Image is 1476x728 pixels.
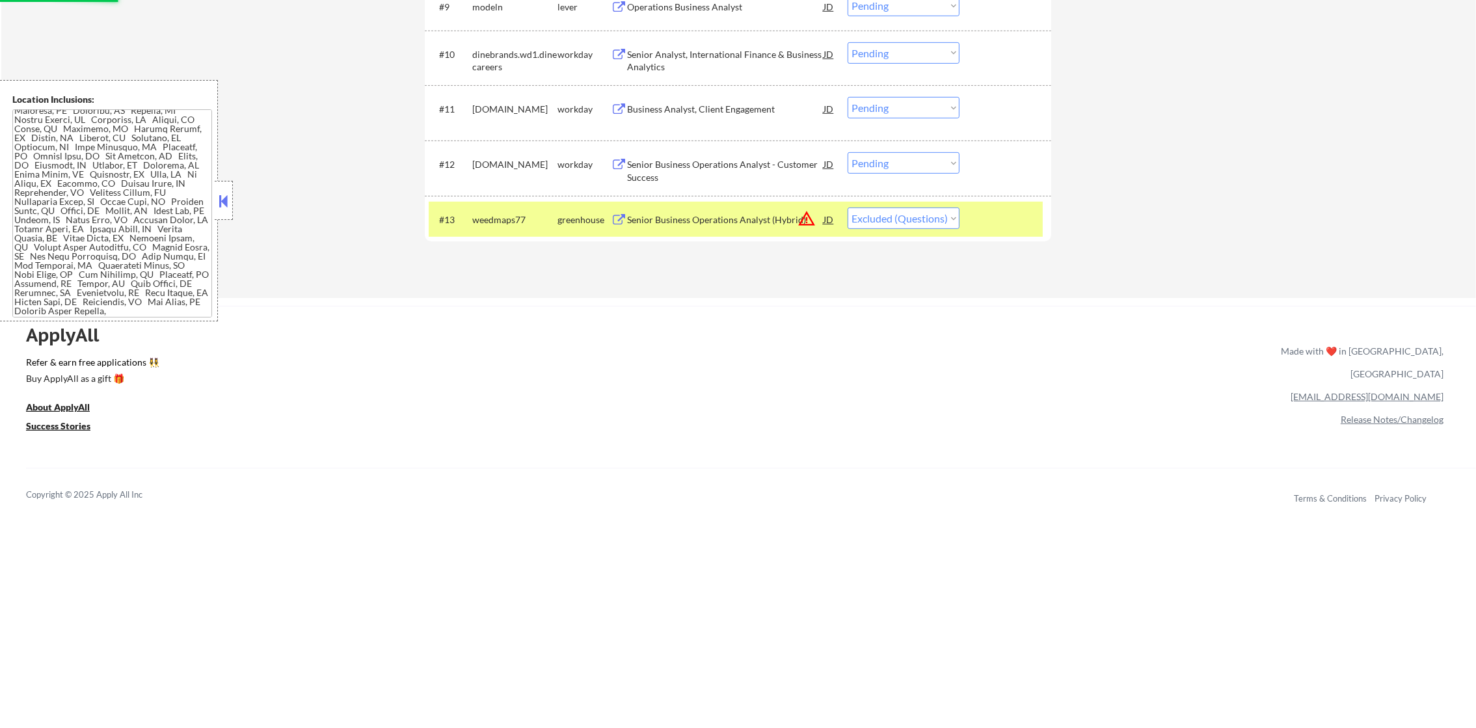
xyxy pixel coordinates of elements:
div: Business Analyst, Client Engagement [627,103,824,116]
div: #11 [439,103,462,116]
div: JD [822,152,835,176]
div: [DOMAIN_NAME] [472,103,557,116]
div: workday [557,48,611,61]
div: Buy ApplyAll as a gift 🎁 [26,374,156,383]
a: Privacy Policy [1375,493,1427,504]
div: workday [557,103,611,116]
div: Senior Business Operations Analyst - Customer Success [627,158,824,183]
div: #13 [439,213,462,226]
div: ApplyAll [26,324,114,346]
a: Success Stories [26,419,108,435]
div: Operations Business Analyst [627,1,824,14]
a: Buy ApplyAll as a gift 🎁 [26,371,156,388]
u: Success Stories [26,420,90,431]
div: weedmaps77 [472,213,557,226]
div: greenhouse [557,213,611,226]
div: lever [557,1,611,14]
div: #12 [439,158,462,171]
a: Terms & Conditions [1294,493,1367,504]
a: Release Notes/Changelog [1341,414,1443,425]
div: Copyright © 2025 Apply All Inc [26,489,176,502]
div: dinebrands.wd1.dinecareers [472,48,557,74]
div: #9 [439,1,462,14]
div: JD [822,97,835,120]
a: [EMAIL_ADDRESS][DOMAIN_NAME] [1291,391,1443,402]
u: About ApplyAll [26,401,90,412]
button: warning_amber [798,209,816,228]
div: JD [822,42,835,66]
div: #10 [439,48,462,61]
a: Refer & earn free applications 👯‍♀️ [26,358,1009,371]
div: workday [557,158,611,171]
div: modeln [472,1,557,14]
div: Made with ❤️ in [GEOGRAPHIC_DATA], [GEOGRAPHIC_DATA] [1276,340,1443,385]
a: About ApplyAll [26,400,108,416]
div: JD [822,208,835,231]
div: Senior Analyst, International Finance & Business Analytics [627,48,824,74]
div: Senior Business Operations Analyst (Hybrid) [627,213,824,226]
div: [DOMAIN_NAME] [472,158,557,171]
div: Location Inclusions: [12,93,213,106]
